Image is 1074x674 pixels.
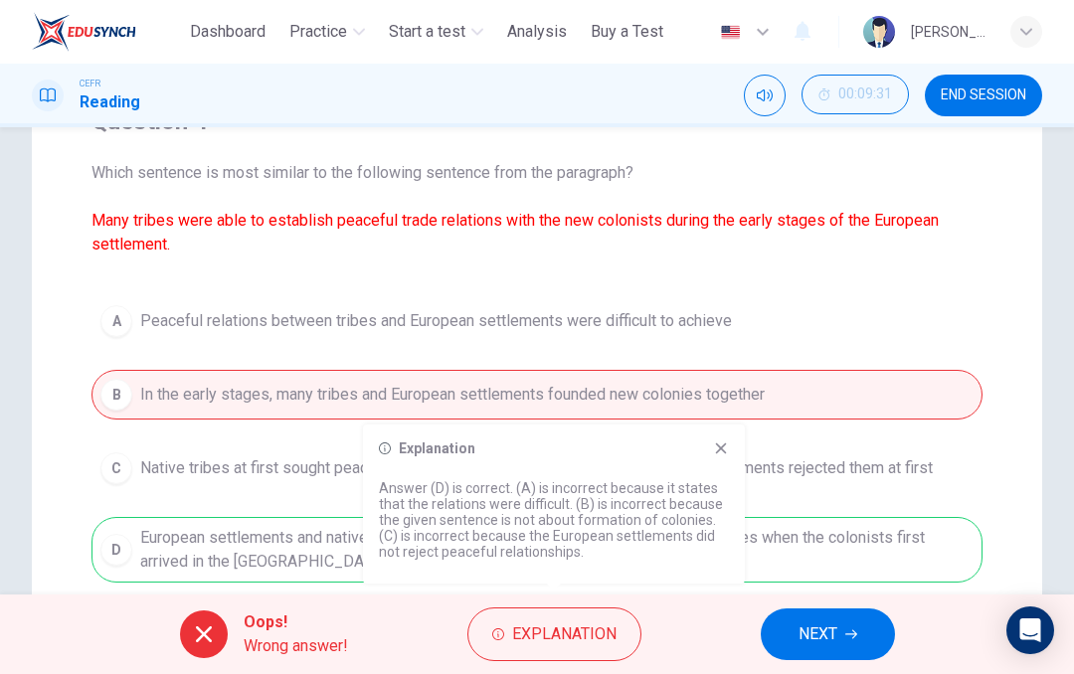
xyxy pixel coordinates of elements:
[799,620,837,648] span: NEXT
[32,12,136,52] img: ELTC logo
[379,480,729,560] p: Answer (D) is correct. (A) is incorrect because it states that the relations were difficult. (B) ...
[91,161,983,256] span: Which sentence is most similar to the following sentence from the paragraph?
[941,87,1026,103] span: END SESSION
[399,440,475,456] h6: Explanation
[190,20,266,44] span: Dashboard
[91,211,939,253] font: Many tribes were able to establish peaceful trade relations with the new colonists during the ear...
[389,20,465,44] span: Start a test
[289,20,347,44] span: Practice
[244,634,348,658] span: Wrong answer!
[512,620,617,648] span: Explanation
[1006,606,1054,654] div: Open Intercom Messenger
[591,20,663,44] span: Buy a Test
[744,75,786,116] div: Mute
[838,86,892,102] span: 00:09:31
[911,20,986,44] div: [PERSON_NAME]
[718,25,743,40] img: en
[244,610,348,634] span: Oops!
[802,75,909,116] div: Hide
[80,90,140,114] h1: Reading
[863,16,895,48] img: Profile picture
[507,20,567,44] span: Analysis
[80,77,100,90] span: CEFR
